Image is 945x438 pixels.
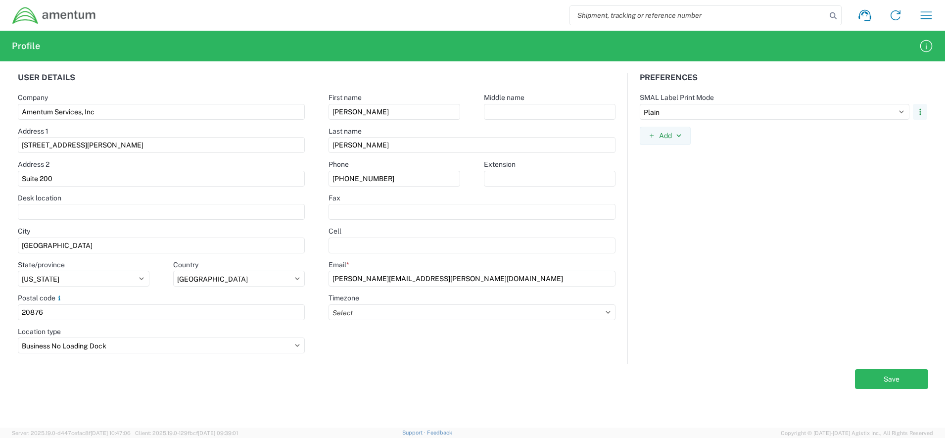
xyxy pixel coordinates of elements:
label: Address 1 [18,127,48,136]
label: Country [173,260,198,269]
button: Add [640,127,690,145]
label: Phone [329,160,349,169]
label: First name [329,93,362,102]
button: Save [855,369,928,389]
label: Extension [484,160,516,169]
label: Cell [329,227,341,236]
label: Desk location [18,194,61,202]
label: Company [18,93,48,102]
img: dyncorp [12,6,96,25]
span: [DATE] 09:39:01 [198,430,238,436]
div: Preferences [628,73,939,93]
span: Server: 2025.19.0-d447cefac8f [12,430,131,436]
span: Copyright © [DATE]-[DATE] Agistix Inc., All Rights Reserved [781,429,933,438]
h2: Profile [12,40,40,52]
label: City [18,227,30,236]
label: Timezone [329,293,359,302]
span: [DATE] 10:47:06 [91,430,131,436]
span: Client: 2025.19.0-129fbcf [135,430,238,436]
label: Middle name [484,93,524,102]
label: State/province [18,260,65,269]
label: Fax [329,194,340,202]
label: Location type [18,327,61,336]
a: Support [402,430,427,436]
label: Postal code [18,293,63,302]
label: Last name [329,127,362,136]
label: SMAL Label Print Mode [640,93,714,102]
input: Shipment, tracking or reference number [570,6,826,25]
label: Address 2 [18,160,49,169]
label: Email [329,260,349,269]
a: Feedback [427,430,452,436]
div: User details [6,73,317,93]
